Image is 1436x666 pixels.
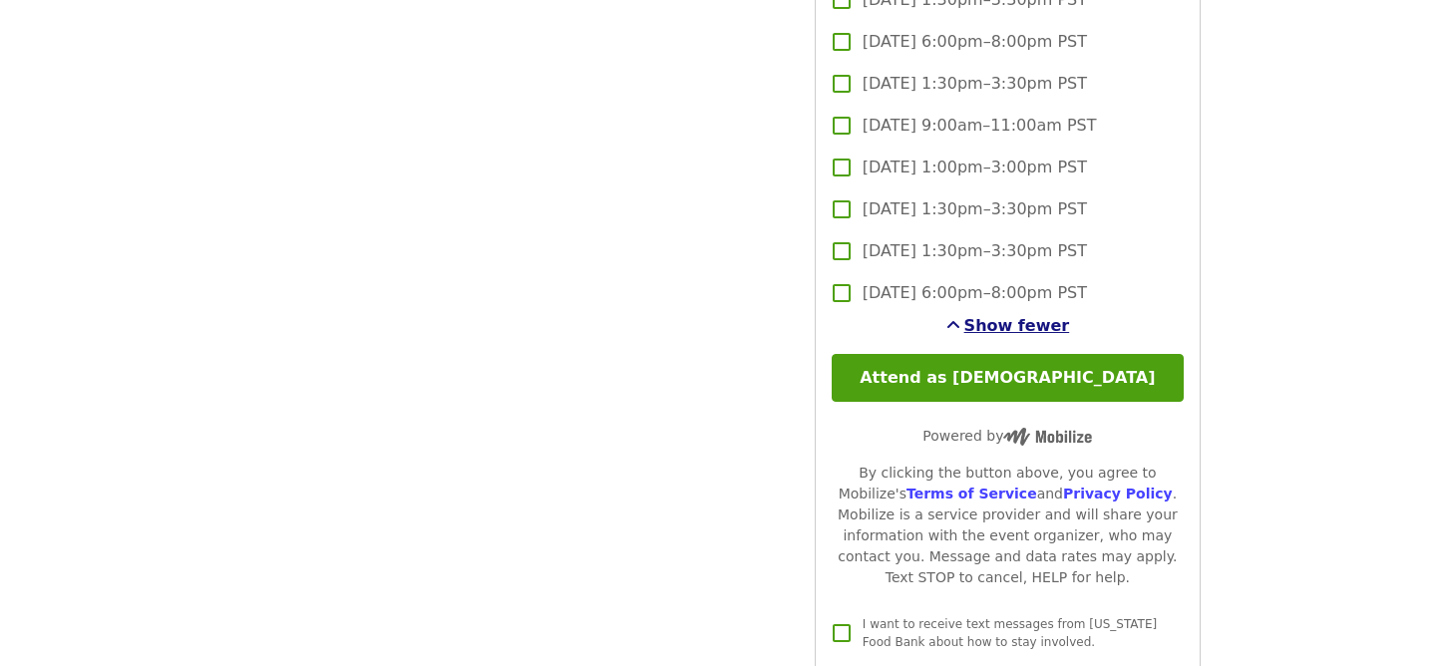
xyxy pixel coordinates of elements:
[863,197,1087,221] span: [DATE] 1:30pm–3:30pm PST
[863,239,1087,263] span: [DATE] 1:30pm–3:30pm PST
[964,316,1070,335] span: Show fewer
[922,428,1092,444] span: Powered by
[906,486,1037,501] a: Terms of Service
[832,354,1184,402] button: Attend as [DEMOGRAPHIC_DATA]
[863,156,1087,179] span: [DATE] 1:00pm–3:00pm PST
[1003,428,1092,446] img: Powered by Mobilize
[863,281,1087,305] span: [DATE] 6:00pm–8:00pm PST
[832,463,1184,588] div: By clicking the button above, you agree to Mobilize's and . Mobilize is a service provider and wi...
[1063,486,1173,501] a: Privacy Policy
[863,72,1087,96] span: [DATE] 1:30pm–3:30pm PST
[946,314,1070,338] button: See more timeslots
[863,617,1157,649] span: I want to receive text messages from [US_STATE] Food Bank about how to stay involved.
[863,114,1097,138] span: [DATE] 9:00am–11:00am PST
[863,30,1087,54] span: [DATE] 6:00pm–8:00pm PST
